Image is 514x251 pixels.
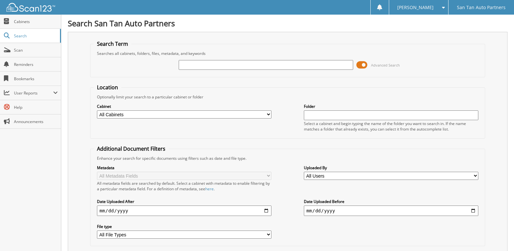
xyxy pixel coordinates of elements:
[6,3,55,12] img: scan123-logo-white.svg
[14,19,58,24] span: Cabinets
[97,206,271,216] input: start
[68,18,508,29] h1: Search San Tan Auto Partners
[94,145,169,152] legend: Additional Document Filters
[97,104,271,109] label: Cabinet
[397,6,434,9] span: [PERSON_NAME]
[14,33,57,39] span: Search
[14,105,58,110] span: Help
[205,186,214,192] a: here
[304,121,478,132] div: Select a cabinet and begin typing the name of the folder you want to search in. If the name match...
[97,224,271,229] label: File type
[14,76,58,82] span: Bookmarks
[14,47,58,53] span: Scan
[304,165,478,170] label: Uploaded By
[304,104,478,109] label: Folder
[371,63,400,68] span: Advanced Search
[304,199,478,204] label: Date Uploaded Before
[304,206,478,216] input: end
[14,119,58,124] span: Announcements
[94,94,482,100] div: Optionally limit your search to a particular cabinet or folder
[94,51,482,56] div: Searches all cabinets, folders, files, metadata, and keywords
[94,156,482,161] div: Enhance your search for specific documents using filters such as date and file type.
[14,62,58,67] span: Reminders
[97,199,271,204] label: Date Uploaded After
[97,165,271,170] label: Metadata
[14,90,53,96] span: User Reports
[94,84,121,91] legend: Location
[457,6,506,9] span: San Tan Auto Partners
[94,40,131,47] legend: Search Term
[97,181,271,192] div: All metadata fields are searched by default. Select a cabinet with metadata to enable filtering b...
